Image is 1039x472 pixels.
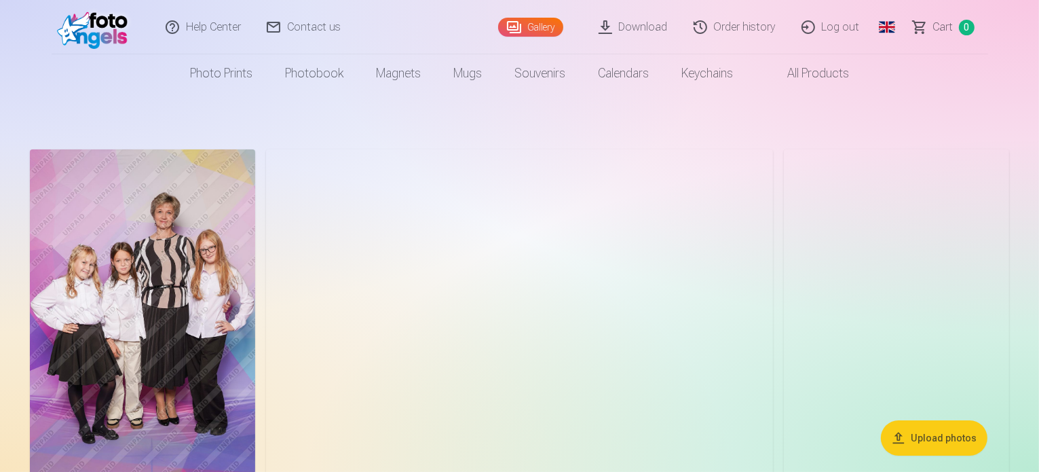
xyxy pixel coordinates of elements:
[933,19,953,35] span: Сart
[665,54,749,92] a: Keychains
[498,18,563,37] a: Gallery
[360,54,437,92] a: Magnets
[498,54,582,92] a: Souvenirs
[57,5,135,49] img: /fa1
[582,54,665,92] a: Calendars
[269,54,360,92] a: Photobook
[881,420,987,456] button: Upload photos
[437,54,498,92] a: Mugs
[959,20,975,35] span: 0
[749,54,865,92] a: All products
[174,54,269,92] a: Photo prints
